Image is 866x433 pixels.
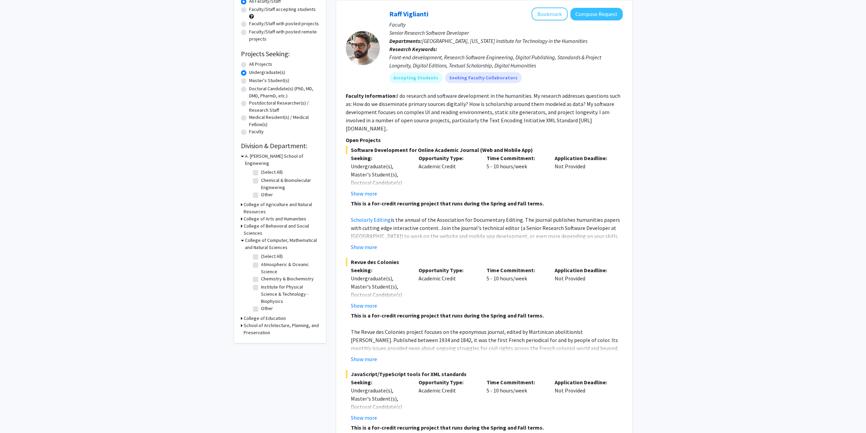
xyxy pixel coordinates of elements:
p: Seeking: [351,378,409,386]
div: Not Provided [550,154,618,198]
span: Revue des Colonies [346,258,623,266]
label: Other [261,191,273,198]
div: Front-end development, Research Software Engineering, Digital Publishing, Standards & Project Lon... [389,53,623,69]
a: Scholarly Editing [351,216,391,223]
p: Opportunity Type: [419,154,476,162]
h2: Division & Department: [241,142,319,150]
button: Show more [351,414,377,422]
label: All Projects [249,61,272,68]
span: Software Development for Online Academic Journal (Web and Mobile App) [346,146,623,154]
label: Faculty [249,128,264,135]
h3: School of Architecture, Planning, and Preservation [244,322,319,336]
div: Academic Credit [413,378,481,422]
button: Show more [351,301,377,310]
strong: This is a for-credit recurring project that runs during the Spring and Fall terms. [351,312,544,319]
p: is the annual of the Association for Documentary Editing. The journal publishes humanities papers... [351,216,623,265]
label: (Select All) [261,169,283,176]
div: Academic Credit [413,266,481,310]
div: 5 - 10 hours/week [481,378,550,422]
h3: A. [PERSON_NAME] School of Engineering [245,153,319,167]
label: Faculty/Staff accepting students [249,6,316,13]
div: 5 - 10 hours/week [481,154,550,198]
div: Not Provided [550,266,618,310]
p: Senior Research Software Developer [389,29,623,37]
h3: College of Behavioral and Social Sciences [244,222,319,237]
div: Undergraduate(s), Master's Student(s), Doctoral Candidate(s) (PhD, MD, DMD, PharmD, etc.) [351,386,409,427]
fg-read-more: I do research and software development in the humanities. My research addresses questions such as... [346,92,620,132]
p: Opportunity Type: [419,266,476,274]
div: 5 - 10 hours/week [481,266,550,310]
label: Faculty/Staff with posted remote projects [249,28,319,43]
span: JavaScript/TypeScript tools for XML standards [346,370,623,378]
p: Application Deadline: [555,266,612,274]
label: Doctoral Candidate(s) (PhD, MD, DMD, PharmD, etc.) [249,85,319,99]
div: Undergraduate(s), Master's Student(s), Doctoral Candidate(s) (PhD, MD, DMD, PharmD, etc.) [351,274,409,315]
p: Time Commitment: [487,378,544,386]
b: Departments: [389,37,422,44]
p: Seeking: [351,266,409,274]
p: Seeking: [351,154,409,162]
p: The Revue des Colonies project focuses on the eponymous journal, edited by Martinican abolitionis... [351,328,623,393]
label: Chemistry & Biochemistry [261,275,314,282]
p: Faculty [389,20,623,29]
p: Time Commitment: [487,266,544,274]
label: Postdoctoral Researcher(s) / Research Staff [249,99,319,114]
label: Undergraduate(s) [249,69,285,76]
button: Add Raff Viglianti to Bookmarks [532,7,568,20]
iframe: Chat [5,402,29,428]
p: Application Deadline: [555,378,612,386]
p: Time Commitment: [487,154,544,162]
h3: College of Agriculture and Natural Resources [244,201,319,215]
label: Medical Resident(s) / Medical Fellow(s) [249,114,319,128]
h3: College of Arts and Humanities [244,215,306,222]
label: (Select All) [261,253,283,260]
p: Application Deadline: [555,154,612,162]
label: Other [261,305,273,312]
button: Show more [351,243,377,251]
b: Faculty Information: [346,92,397,99]
mat-chip: Seeking Faculty Collaborators [445,72,522,83]
div: Academic Credit [413,154,481,198]
a: Raff Viglianti [389,10,428,18]
h3: College of Computer, Mathematical and Natural Sciences [245,237,319,251]
label: Master's Student(s) [249,77,289,84]
div: Undergraduate(s), Master's Student(s), Doctoral Candidate(s) (PhD, MD, DMD, PharmD, etc.) [351,162,409,203]
span: [GEOGRAPHIC_DATA], [US_STATE] Institute for Technology in the Humanities [422,37,587,44]
strong: This is a for-credit recurring project that runs during the Spring and Fall terms. [351,200,544,207]
h2: Projects Seeking: [241,50,319,58]
mat-chip: Accepting Students [389,72,442,83]
div: Not Provided [550,378,618,422]
p: Opportunity Type: [419,378,476,386]
button: Show more [351,355,377,363]
button: Show more [351,189,377,198]
label: Faculty/Staff with posted projects [249,20,319,27]
h3: College of Education [244,315,286,322]
button: Compose Request to Raff Viglianti [570,8,623,20]
label: Chemical & Biomolecular Engineering [261,177,317,191]
strong: This is a for-credit recurring project that runs during the Spring and Fall terms. [351,424,544,431]
p: Open Projects [346,136,623,144]
label: Atmospheric & Oceanic Science [261,261,317,275]
b: Research Keywords: [389,46,437,52]
label: Institute for Physical Science & Technology - Biophysics [261,283,317,305]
